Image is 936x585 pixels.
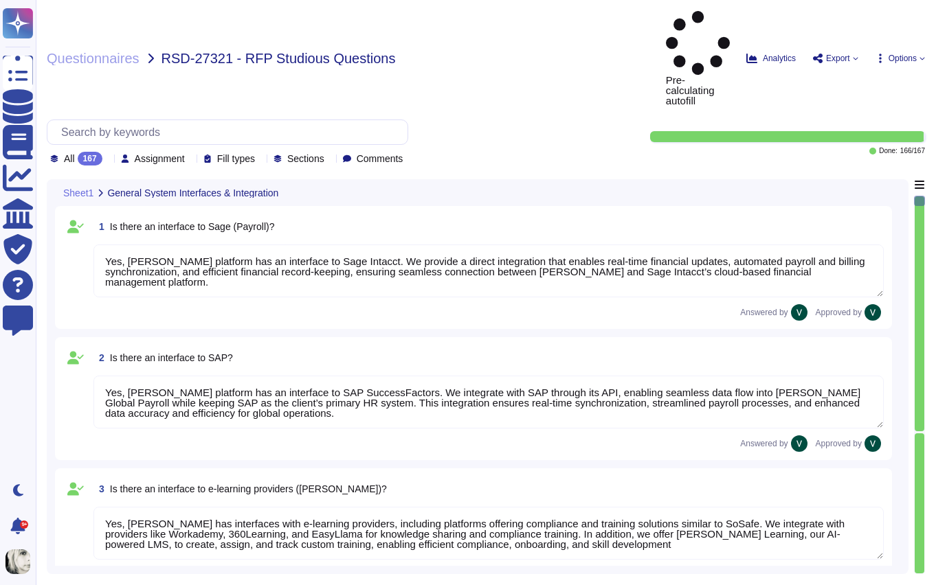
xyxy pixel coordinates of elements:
[217,154,255,163] span: Fill types
[865,435,881,452] img: user
[93,484,104,494] span: 3
[64,154,75,163] span: All
[740,308,788,317] span: Answered by
[5,549,30,574] img: user
[791,435,807,452] img: user
[865,304,881,321] img: user
[63,188,93,198] span: Sheet1
[93,222,104,231] span: 1
[3,547,40,577] button: user
[666,11,730,106] span: Pre-calculating autofill
[763,54,796,62] span: Analytics
[93,376,884,428] textarea: Yes, [PERSON_NAME] platform has an interface to SAP SuccessFactors. We integrate with SAP through...
[816,308,862,317] span: Approved by
[78,152,102,165] div: 167
[161,51,396,65] span: RSD-27321 - RFP Studious Questions
[889,54,917,62] span: Options
[791,304,807,321] img: user
[110,221,275,232] span: Is there an interface to Sage (Payroll)?
[93,244,884,297] textarea: Yes, [PERSON_NAME] platform has an interface to Sage Intacct. We provide a direct integration tha...
[135,154,185,163] span: Assignment
[816,439,862,448] span: Approved by
[110,483,387,494] span: Is there an interface to e-learning providers ([PERSON_NAME])?
[287,154,324,163] span: Sections
[357,154,403,163] span: Comments
[54,120,408,144] input: Search by keywords
[20,520,28,529] div: 9+
[110,352,233,363] span: Is there an interface to SAP?
[47,51,140,65] span: Questionnaires
[93,507,884,560] textarea: Yes, [PERSON_NAME] has interfaces with e-learning providers, including platforms offering complia...
[740,439,788,448] span: Answered by
[746,53,796,64] button: Analytics
[107,188,278,198] span: General System Interfaces & Integration
[826,54,850,62] span: Export
[879,148,898,154] span: Done:
[900,148,925,154] span: 166 / 167
[93,353,104,363] span: 2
